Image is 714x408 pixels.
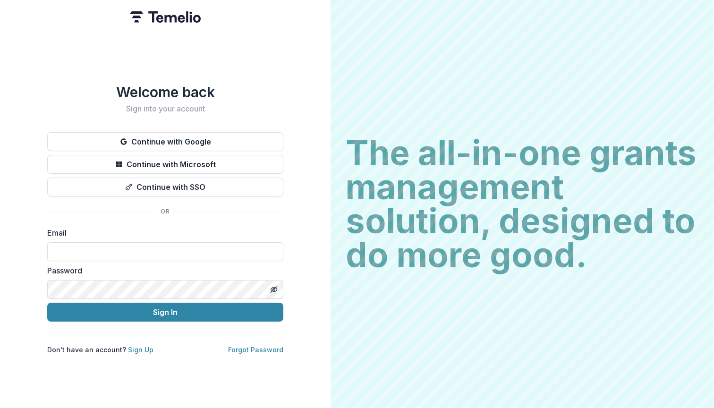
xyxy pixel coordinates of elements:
h1: Welcome back [47,84,283,101]
label: Password [47,265,278,276]
a: Sign Up [128,346,153,354]
button: Continue with SSO [47,178,283,196]
h2: Sign into your account [47,104,283,113]
button: Continue with Google [47,132,283,151]
button: Sign In [47,303,283,322]
a: Forgot Password [228,346,283,354]
img: Temelio [130,11,201,23]
button: Continue with Microsoft [47,155,283,174]
p: Don't have an account? [47,345,153,355]
button: Toggle password visibility [266,282,281,297]
label: Email [47,227,278,238]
